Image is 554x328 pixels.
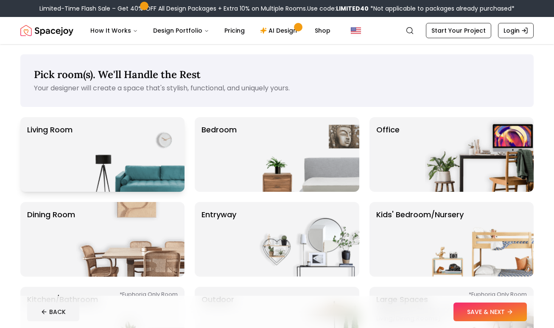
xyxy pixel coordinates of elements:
[253,22,306,39] a: AI Design
[146,22,216,39] button: Design Portfolio
[218,22,252,39] a: Pricing
[453,303,527,321] button: SAVE & NEXT
[34,68,201,81] span: Pick room(s). We'll Handle the Rest
[201,124,237,185] p: Bedroom
[251,117,359,192] img: Bedroom
[308,22,337,39] a: Shop
[426,23,491,38] a: Start Your Project
[84,22,145,39] button: How It Works
[27,209,75,270] p: Dining Room
[76,202,185,277] img: Dining Room
[27,303,79,321] button: BACK
[20,22,73,39] a: Spacejoy
[425,117,534,192] img: Office
[39,4,515,13] div: Limited-Time Flash Sale – Get 40% OFF All Design Packages + Extra 10% on Multiple Rooms.
[376,209,464,270] p: Kids' Bedroom/Nursery
[201,209,236,270] p: entryway
[34,83,520,93] p: Your designer will create a space that's stylish, functional, and uniquely yours.
[84,22,337,39] nav: Main
[307,4,369,13] span: Use code:
[336,4,369,13] b: LIMITED40
[20,17,534,44] nav: Global
[369,4,515,13] span: *Not applicable to packages already purchased*
[27,124,73,185] p: Living Room
[351,25,361,36] img: United States
[251,202,359,277] img: entryway
[376,124,400,185] p: Office
[425,202,534,277] img: Kids' Bedroom/Nursery
[498,23,534,38] a: Login
[76,117,185,192] img: Living Room
[20,22,73,39] img: Spacejoy Logo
